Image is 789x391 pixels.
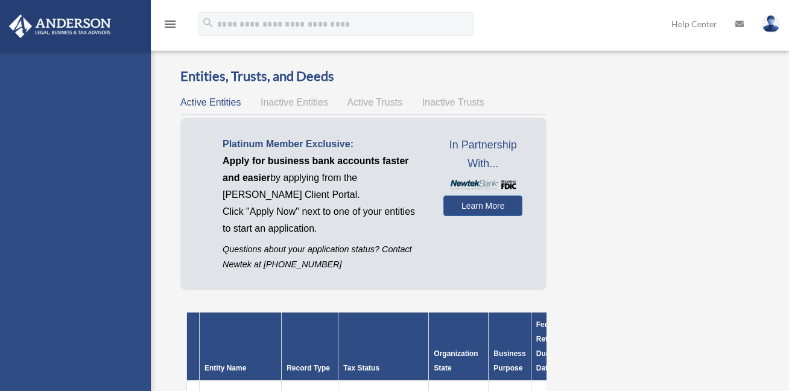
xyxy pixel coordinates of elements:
th: Business Purpose [489,313,531,381]
th: Entity Name [200,313,282,381]
span: Apply for business bank accounts faster and easier [223,156,409,183]
span: Active Entities [180,97,241,107]
th: Tax Status [338,313,429,381]
p: Platinum Member Exclusive: [223,136,425,153]
img: NewtekBankLogoSM.png [449,180,516,189]
i: menu [163,17,177,31]
span: Active Trusts [347,97,403,107]
span: Inactive Entities [261,97,328,107]
a: menu [163,21,177,31]
th: Federal Return Due Date [531,313,570,381]
p: Click "Apply Now" next to one of your entities to start an application. [223,203,425,237]
span: In Partnership With... [443,136,522,174]
p: Questions about your application status? Contact Newtek at [PHONE_NUMBER] [223,242,425,272]
h3: Entities, Trusts, and Deeds [180,67,547,86]
span: Inactive Trusts [422,97,484,107]
img: Anderson Advisors Platinum Portal [5,14,115,38]
img: User Pic [762,15,780,33]
p: by applying from the [PERSON_NAME] Client Portal. [223,153,425,203]
a: Learn More [443,195,522,216]
i: search [201,16,215,30]
th: Record Type [282,313,338,381]
th: Organization State [429,313,489,381]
